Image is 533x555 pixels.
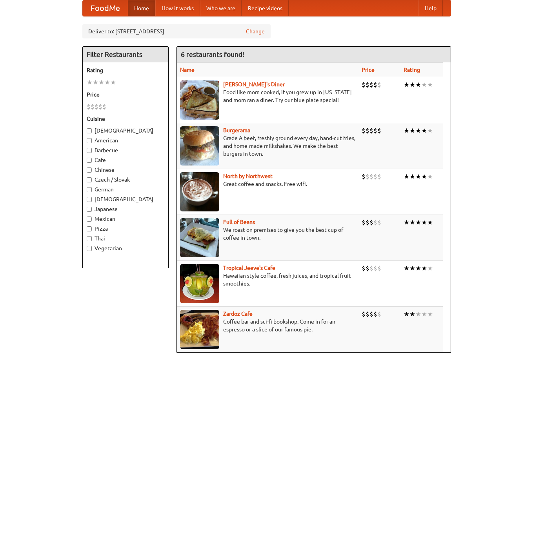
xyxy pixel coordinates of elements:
[369,80,373,89] li: $
[223,173,273,179] a: North by Northwest
[87,205,164,213] label: Japanese
[421,310,427,318] li: ★
[409,310,415,318] li: ★
[87,244,164,252] label: Vegetarian
[362,80,366,89] li: $
[87,167,92,173] input: Chinese
[427,80,433,89] li: ★
[83,0,128,16] a: FoodMe
[87,127,164,135] label: [DEMOGRAPHIC_DATA]
[373,264,377,273] li: $
[83,47,168,62] h4: Filter Restaurants
[415,310,421,318] li: ★
[110,78,116,87] li: ★
[180,272,355,288] p: Hawaiian style coffee, fresh juices, and tropical fruit smoothies.
[421,264,427,273] li: ★
[87,148,92,153] input: Barbecue
[180,67,195,73] a: Name
[404,310,409,318] li: ★
[409,172,415,181] li: ★
[180,126,219,166] img: burgerama.jpg
[82,24,271,38] div: Deliver to: [STREET_ADDRESS]
[87,177,92,182] input: Czech / Slovak
[87,226,92,231] input: Pizza
[373,172,377,181] li: $
[366,264,369,273] li: $
[366,172,369,181] li: $
[87,78,93,87] li: ★
[87,176,164,184] label: Czech / Slovak
[91,102,95,111] li: $
[87,66,164,74] h5: Rating
[93,78,98,87] li: ★
[223,311,253,317] b: Zardoz Cafe
[362,126,366,135] li: $
[366,126,369,135] li: $
[377,264,381,273] li: $
[87,235,164,242] label: Thai
[87,166,164,174] label: Chinese
[87,136,164,144] label: American
[409,126,415,135] li: ★
[87,217,92,222] input: Mexican
[404,172,409,181] li: ★
[427,264,433,273] li: ★
[404,67,420,73] a: Rating
[95,102,98,111] li: $
[180,88,355,104] p: Food like mom cooked, if you grew up in [US_STATE] and mom ran a diner. Try our blue plate special!
[181,51,244,58] ng-pluralize: 6 restaurants found!
[180,180,355,188] p: Great coffee and snacks. Free wifi.
[369,264,373,273] li: $
[98,78,104,87] li: ★
[427,310,433,318] li: ★
[369,126,373,135] li: $
[404,218,409,227] li: ★
[242,0,289,16] a: Recipe videos
[87,128,92,133] input: [DEMOGRAPHIC_DATA]
[87,195,164,203] label: [DEMOGRAPHIC_DATA]
[102,102,106,111] li: $
[362,264,366,273] li: $
[421,80,427,89] li: ★
[87,138,92,143] input: American
[369,172,373,181] li: $
[377,310,381,318] li: $
[180,80,219,120] img: sallys.jpg
[377,172,381,181] li: $
[223,81,285,87] a: [PERSON_NAME]'s Diner
[87,197,92,202] input: [DEMOGRAPHIC_DATA]
[415,80,421,89] li: ★
[404,264,409,273] li: ★
[427,126,433,135] li: ★
[409,218,415,227] li: ★
[180,310,219,349] img: zardoz.jpg
[87,186,164,193] label: German
[87,158,92,163] input: Cafe
[427,172,433,181] li: ★
[421,218,427,227] li: ★
[415,172,421,181] li: ★
[87,115,164,123] h5: Cuisine
[366,218,369,227] li: $
[418,0,443,16] a: Help
[87,215,164,223] label: Mexican
[362,67,375,73] a: Price
[87,246,92,251] input: Vegetarian
[246,27,265,35] a: Change
[223,219,255,225] b: Full of Beans
[180,134,355,158] p: Grade A beef, freshly ground every day, hand-cut fries, and home-made milkshakes. We make the bes...
[87,91,164,98] h5: Price
[223,127,250,133] b: Burgerama
[180,226,355,242] p: We roast on premises to give you the best cup of coffee in town.
[180,218,219,257] img: beans.jpg
[180,172,219,211] img: north.jpg
[421,172,427,181] li: ★
[98,102,102,111] li: $
[155,0,200,16] a: How it works
[223,265,275,271] a: Tropical Jeeve's Cafe
[404,80,409,89] li: ★
[366,310,369,318] li: $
